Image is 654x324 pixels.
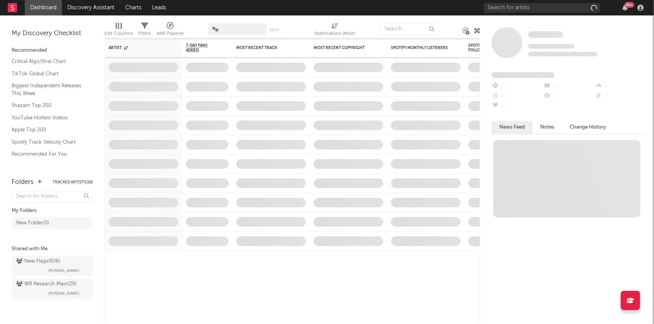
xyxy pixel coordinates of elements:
[104,29,133,38] div: Edit Columns
[492,72,555,78] span: Fans Added by Platform
[157,29,184,38] div: A&R Pipeline
[625,2,634,8] div: 99 +
[12,46,93,55] div: Recommended
[492,121,533,134] button: News Feed
[157,19,184,42] div: A&R Pipeline
[533,121,562,134] button: Notes
[138,29,151,38] div: Filters
[528,31,563,39] a: Some Artist
[595,81,646,91] div: --
[104,19,133,42] div: Edit Columns
[48,266,79,275] span: [PERSON_NAME]
[236,46,294,50] div: Most Recent Track
[12,138,85,146] a: Spotify Track Velocity Chart
[543,81,594,91] div: --
[12,191,93,202] input: Search for folders...
[622,5,628,11] button: 99+
[16,219,49,228] div: New Folder ( 0 )
[12,178,34,187] div: Folders
[109,46,167,50] div: Artist
[12,81,85,97] a: Biggest Independent Releases This Week
[12,217,93,229] a: New Folder(0)
[562,121,614,134] button: Change History
[12,244,93,254] div: Shared with Me
[269,28,279,32] button: Save
[492,81,543,91] div: --
[138,19,151,42] div: Filters
[16,280,77,289] div: WR Research Main ( 29 )
[16,257,60,266] div: New Flags ( 926 )
[380,23,438,35] input: Search...
[12,150,85,158] a: Recommended For You
[492,91,543,101] div: --
[186,43,217,53] span: 7-Day Fans Added
[528,31,563,38] span: Some Artist
[12,256,93,277] a: New Flags(926)[PERSON_NAME]
[12,29,93,38] div: My Discovery Checklist
[528,52,598,56] span: 0 fans last week
[12,278,93,299] a: WR Research Main(29)[PERSON_NAME]
[543,91,594,101] div: --
[12,126,85,134] a: Apple Top 200
[12,162,85,178] a: TikTok Videos Assistant / Last 7 Days - Top
[315,19,355,42] div: Notifications (Artist)
[315,29,355,38] div: Notifications (Artist)
[12,101,85,110] a: Shazam Top 200
[12,70,85,78] a: TikTok Global Chart
[484,3,600,13] input: Search for artists
[12,57,85,66] a: Critical Algo/Viral Chart
[12,114,85,122] a: YouTube Hottest Videos
[53,180,93,184] button: Tracked Artists(18)
[391,46,449,50] div: Spotify Monthly Listeners
[492,101,543,111] div: --
[48,289,79,298] span: [PERSON_NAME]
[12,206,93,215] div: My Folders
[595,91,646,101] div: --
[468,43,495,53] div: Spotify Followers
[528,44,575,49] span: Tracking Since: [DATE]
[314,46,372,50] div: Most Recent Copyright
